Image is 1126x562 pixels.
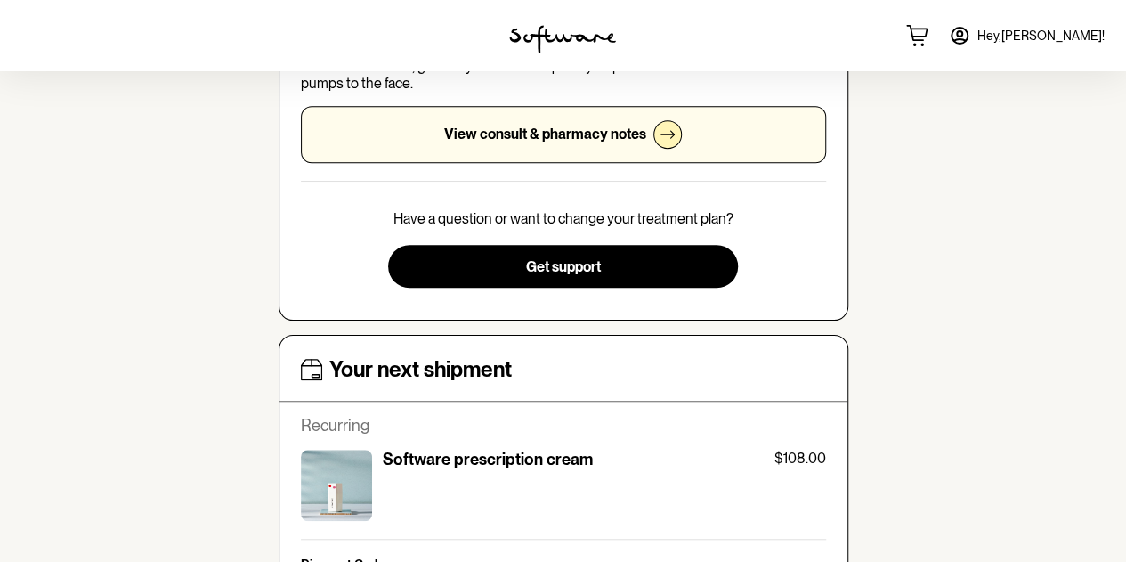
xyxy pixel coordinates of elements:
a: Hey,[PERSON_NAME]! [938,14,1115,57]
p: Have a question or want to change your treatment plan? [393,210,733,227]
h4: Your next shipment [329,357,512,383]
span: Get support [525,258,600,275]
p: $108.00 [774,450,826,467]
button: Get support [388,245,738,288]
p: Software prescription cream [383,450,593,469]
img: software logo [509,25,616,53]
span: Hey, [PERSON_NAME] ! [977,29,1105,44]
p: View consult & pharmacy notes [444,126,646,143]
p: Recurring [301,416,826,436]
img: cktujnfao00003e5xv1847p5a.jpg [301,450,372,521]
